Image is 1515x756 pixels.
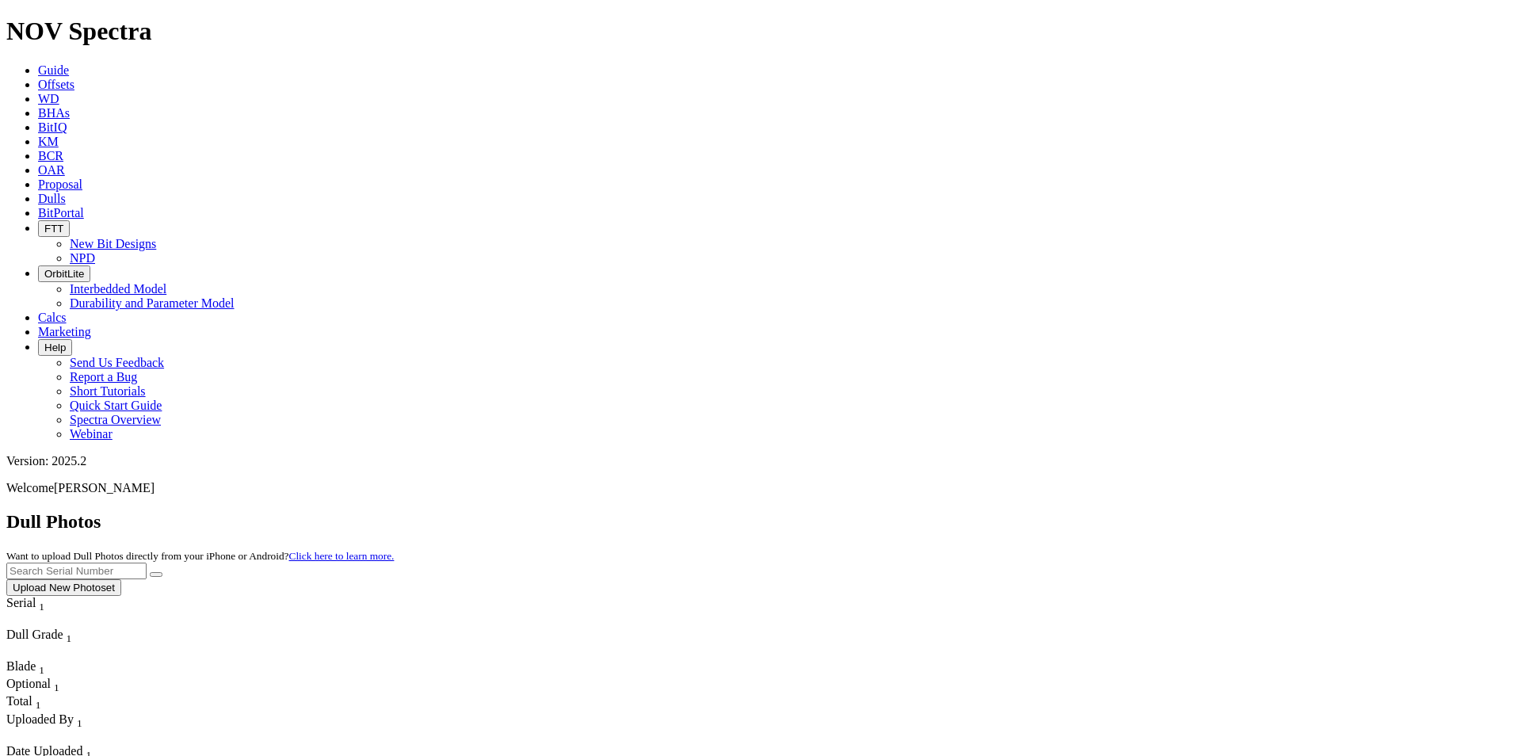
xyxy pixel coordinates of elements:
span: Blade [6,659,36,673]
div: Column Menu [6,645,117,659]
sub: 1 [54,682,59,693]
a: Spectra Overview [70,413,161,426]
div: Blade Sort None [6,659,62,677]
a: NPD [70,251,95,265]
span: Dull Grade [6,628,63,641]
span: OrbitLite [44,268,84,280]
a: Calcs [38,311,67,324]
a: WD [38,92,59,105]
span: Help [44,342,66,353]
div: Dull Grade Sort None [6,628,117,645]
a: Webinar [70,427,113,441]
a: BitPortal [38,206,84,220]
div: Column Menu [6,730,155,744]
a: Offsets [38,78,74,91]
div: Sort None [6,659,62,677]
button: OrbitLite [38,265,90,282]
a: OAR [38,163,65,177]
span: Sort None [36,694,41,708]
a: New Bit Designs [70,237,156,250]
button: Upload New Photoset [6,579,121,596]
a: Guide [38,63,69,77]
p: Welcome [6,481,1509,495]
h1: NOV Spectra [6,17,1509,46]
a: Report a Bug [70,370,137,384]
span: Sort None [39,659,44,673]
a: BCR [38,149,63,162]
div: Version: 2025.2 [6,454,1509,468]
div: Sort None [6,694,62,712]
a: Durability and Parameter Model [70,296,235,310]
div: Sort None [6,712,155,744]
a: Send Us Feedback [70,356,164,369]
a: Click here to learn more. [289,550,395,562]
sub: 1 [39,601,44,613]
div: Sort None [6,628,117,659]
sub: 1 [36,700,41,712]
span: Sort None [67,628,72,641]
div: Column Menu [6,613,74,628]
span: FTT [44,223,63,235]
a: BHAs [38,106,70,120]
div: Optional Sort None [6,677,62,694]
small: Want to upload Dull Photos directly from your iPhone or Android? [6,550,394,562]
div: Sort None [6,596,74,628]
sub: 1 [39,664,44,676]
a: Dulls [38,192,66,205]
div: Total Sort None [6,694,62,712]
sub: 1 [77,717,82,729]
h2: Dull Photos [6,511,1509,533]
button: FTT [38,220,70,237]
sub: 1 [67,632,72,644]
span: Sort None [77,712,82,726]
span: [PERSON_NAME] [54,481,155,494]
a: Proposal [38,178,82,191]
span: Uploaded By [6,712,74,726]
span: Serial [6,596,36,609]
div: Sort None [6,677,62,694]
div: Serial Sort None [6,596,74,613]
a: KM [38,135,59,148]
a: Interbedded Model [70,282,166,296]
span: Optional [6,677,51,690]
input: Search Serial Number [6,563,147,579]
button: Help [38,339,72,356]
span: Sort None [54,677,59,690]
a: BitIQ [38,120,67,134]
a: Quick Start Guide [70,399,162,412]
a: Marketing [38,325,91,338]
span: Sort None [39,596,44,609]
span: Total [6,694,32,708]
div: Uploaded By Sort None [6,712,155,730]
a: Short Tutorials [70,384,146,398]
